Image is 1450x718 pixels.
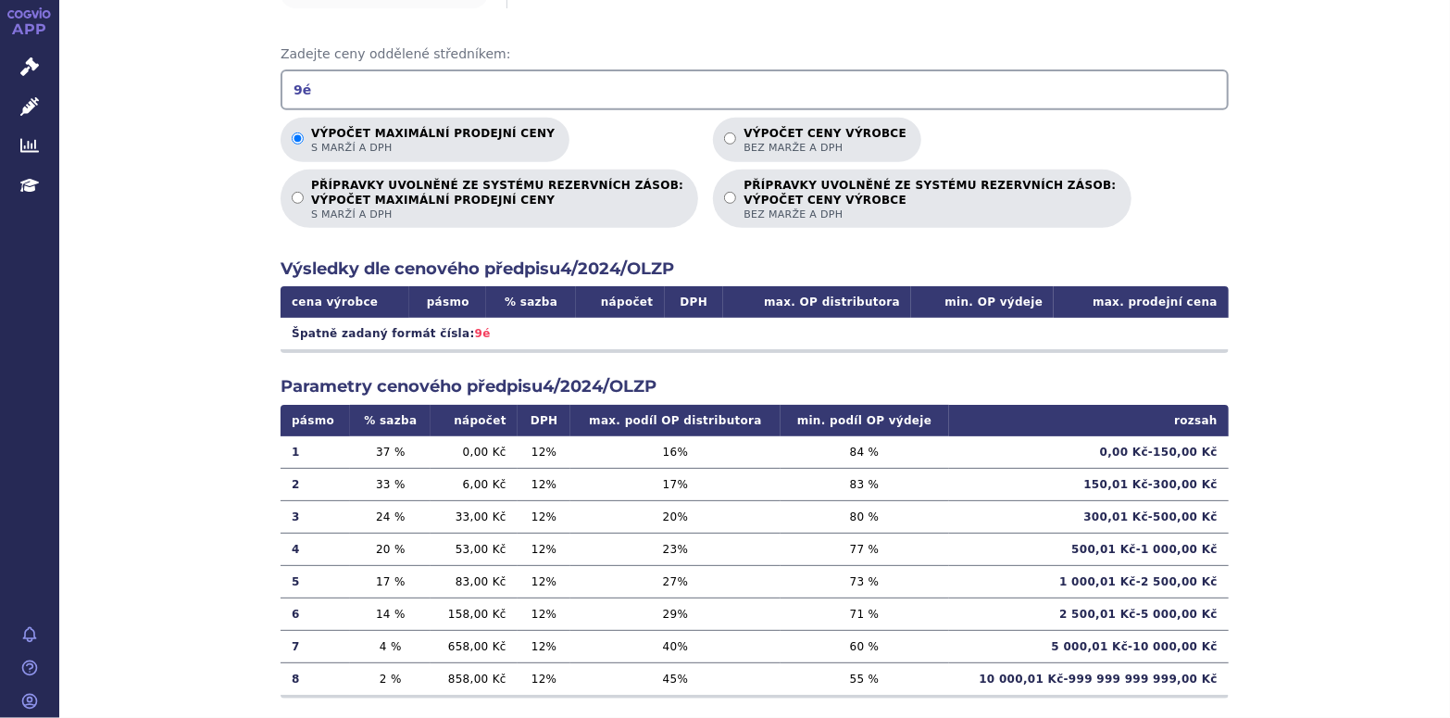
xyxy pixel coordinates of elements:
[311,193,683,208] strong: VÝPOČET MAXIMÁLNÍ PRODEJNÍ CENY
[475,327,491,340] span: 9é
[570,405,780,436] th: max. podíl OP distributora
[781,630,949,662] td: 60 %
[518,565,571,598] td: 12 %
[570,598,780,630] td: 29 %
[281,258,1229,281] h2: Výsledky dle cenového předpisu 4/2024/OLZP
[311,141,555,155] span: s marží a DPH
[781,405,949,436] th: min. podíl OP výdeje
[724,132,736,145] input: Výpočet ceny výrobcebez marže a DPH
[350,662,431,695] td: 2 %
[744,193,1116,208] strong: VÝPOČET CENY VÝROBCE
[570,468,780,500] td: 17 %
[518,500,571,533] td: 12 %
[281,436,350,469] td: 1
[431,662,517,695] td: 858,00 Kč
[518,436,571,469] td: 12 %
[911,286,1054,318] th: min. OP výdeje
[570,662,780,695] td: 45 %
[518,630,571,662] td: 12 %
[518,662,571,695] td: 12 %
[311,179,683,221] p: PŘÍPRAVKY UVOLNĚNÉ ZE SYSTÉMU REZERVNÍCH ZÁSOB:
[781,468,949,500] td: 83 %
[486,286,575,318] th: % sazba
[281,375,1229,398] h2: Parametry cenového předpisu 4/2024/OLZP
[431,405,517,436] th: nápočet
[431,533,517,565] td: 53,00 Kč
[723,286,911,318] th: max. OP distributora
[518,468,571,500] td: 12 %
[311,127,555,155] p: Výpočet maximální prodejní ceny
[949,533,1229,565] td: 500,01 Kč - 1 000,00 Kč
[949,436,1229,469] td: 0,00 Kč - 150,00 Kč
[281,662,350,695] td: 8
[281,69,1229,110] input: Zadejte ceny oddělené středníkem
[949,598,1229,630] td: 2 500,01 Kč - 5 000,00 Kč
[281,405,350,436] th: pásmo
[350,500,431,533] td: 24 %
[350,405,431,436] th: % sazba
[1054,286,1229,318] th: max. prodejní cena
[570,533,780,565] td: 23 %
[949,565,1229,598] td: 1 000,01 Kč - 2 500,00 Kč
[570,436,780,469] td: 16 %
[281,286,409,318] th: cena výrobce
[311,208,683,221] span: s marží a DPH
[949,468,1229,500] td: 150,01 Kč - 300,00 Kč
[949,500,1229,533] td: 300,01 Kč - 500,00 Kč
[570,565,780,598] td: 27 %
[431,565,517,598] td: 83,00 Kč
[665,286,724,318] th: DPH
[781,500,949,533] td: 80 %
[518,533,571,565] td: 12 %
[781,598,949,630] td: 71 %
[781,533,949,565] td: 77 %
[781,436,949,469] td: 84 %
[350,436,431,469] td: 37 %
[350,533,431,565] td: 20 %
[518,405,571,436] th: DPH
[350,468,431,500] td: 33 %
[292,192,304,204] input: PŘÍPRAVKY UVOLNĚNÉ ZE SYSTÉMU REZERVNÍCH ZÁSOB:VÝPOČET MAXIMÁLNÍ PRODEJNÍ CENYs marží a DPH
[744,141,906,155] span: bez marže a DPH
[281,630,350,662] td: 7
[744,127,906,155] p: Výpočet ceny výrobce
[281,598,350,630] td: 6
[409,286,486,318] th: pásmo
[744,208,1116,221] span: bez marže a DPH
[350,565,431,598] td: 17 %
[281,500,350,533] td: 3
[949,630,1229,662] td: 5 000,01 Kč - 10 000,00 Kč
[431,598,517,630] td: 158,00 Kč
[744,179,1116,221] p: PŘÍPRAVKY UVOLNĚNÉ ZE SYSTÉMU REZERVNÍCH ZÁSOB:
[781,565,949,598] td: 73 %
[281,565,350,598] td: 5
[281,468,350,500] td: 2
[576,286,665,318] th: nápočet
[570,630,780,662] td: 40 %
[292,132,304,145] input: Výpočet maximální prodejní cenys marží a DPH
[281,318,1229,349] td: Špatně zadaný formát čísla:
[350,630,431,662] td: 4 %
[949,405,1229,436] th: rozsah
[781,662,949,695] td: 55 %
[518,598,571,630] td: 12 %
[431,500,517,533] td: 33,00 Kč
[724,192,736,204] input: PŘÍPRAVKY UVOLNĚNÉ ZE SYSTÉMU REZERVNÍCH ZÁSOB:VÝPOČET CENY VÝROBCEbez marže a DPH
[281,45,1229,64] span: Zadejte ceny oddělené středníkem:
[281,533,350,565] td: 4
[949,662,1229,695] td: 10 000,01 Kč - 999 999 999 999,00 Kč
[431,630,517,662] td: 658,00 Kč
[350,598,431,630] td: 14 %
[431,468,517,500] td: 6,00 Kč
[431,436,517,469] td: 0,00 Kč
[570,500,780,533] td: 20 %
